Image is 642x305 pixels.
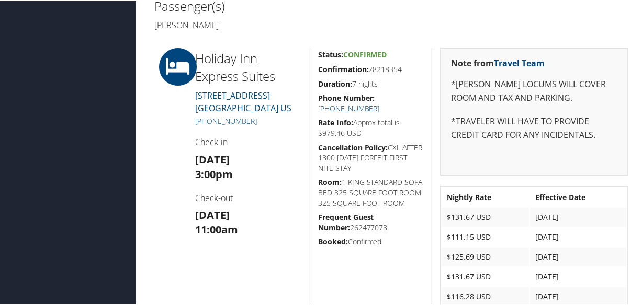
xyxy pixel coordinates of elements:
h5: 7 nights [318,78,424,88]
strong: [DATE] [195,207,230,221]
h4: Check-in [195,135,302,147]
td: $131.67 USD [442,207,529,226]
p: *TRAVELER WILL HAVE TO PROVIDE CREDIT CARD FOR ANY INCIDENTALS. [451,114,617,140]
strong: Cancellation Policy: [318,142,388,151]
td: [DATE] [530,247,626,265]
strong: Confirmation: [318,63,369,73]
p: *[PERSON_NAME] LOCUMS WILL COVER ROOM AND TAX AND PARKING. [451,77,617,103]
strong: Note from [451,56,545,68]
h5: 28218354 [318,63,424,74]
h5: CXL AFTER 1800 [DATE] FORFEIT FIRST NITE STAY [318,142,424,172]
strong: Duration: [318,78,352,88]
strong: Phone Number: [318,92,375,102]
h5: Confirmed [318,236,424,246]
h5: 1 KING STANDARD SOFA BED 325 SQUARE FOOT ROOM 325 SQUARE FOOT ROOM [318,176,424,207]
strong: Room: [318,176,342,186]
td: $125.69 USD [442,247,529,265]
td: [DATE] [530,266,626,285]
span: Confirmed [343,49,387,58]
h5: Approx total is $979.46 USD [318,116,424,137]
a: [STREET_ADDRESS][GEOGRAPHIC_DATA] US [195,89,291,113]
strong: Frequent Guest Number: [318,211,374,231]
strong: Booked: [318,236,348,245]
strong: 3:00pm [195,166,233,180]
a: Travel Team [494,56,545,68]
th: Nightly Rate [442,187,529,206]
td: $111.15 USD [442,227,529,245]
h4: Check-out [195,191,302,203]
h2: Holiday Inn Express Suites [195,49,302,84]
strong: [DATE] [195,151,230,166]
th: Effective Date [530,187,626,206]
a: [PHONE_NUMBER] [195,115,257,125]
a: [PHONE_NUMBER] [318,102,380,112]
td: [DATE] [530,207,626,226]
td: [DATE] [530,286,626,305]
strong: 11:00am [195,221,238,236]
strong: Status: [318,49,343,58]
strong: Rate Info: [318,116,353,126]
td: $116.28 USD [442,286,529,305]
h5: 262477078 [318,211,424,231]
h4: [PERSON_NAME] [154,18,384,30]
td: $131.67 USD [442,266,529,285]
td: [DATE] [530,227,626,245]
